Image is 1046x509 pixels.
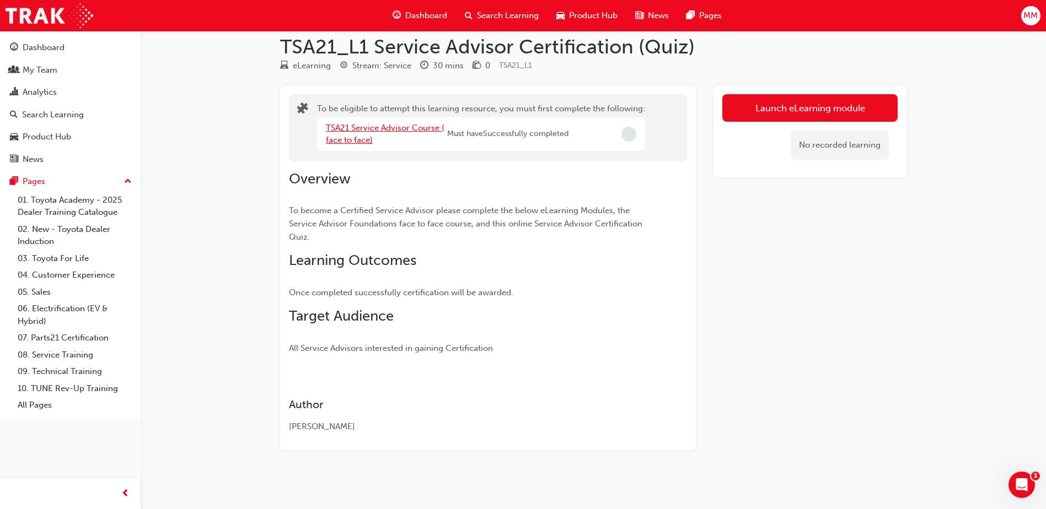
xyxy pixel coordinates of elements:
div: Stream [340,59,411,73]
span: All Service Advisors interested in gaining Certification [289,343,493,353]
span: clock-icon [420,61,428,71]
h3: Author [289,398,647,411]
span: guage-icon [10,43,18,53]
div: Price [473,59,490,73]
span: chart-icon [10,88,18,98]
span: Learning resource code [499,61,532,70]
span: Learning Outcomes [289,252,416,269]
a: guage-iconDashboard [384,4,456,27]
a: 04. Customer Experience [13,267,136,284]
span: people-icon [10,66,18,75]
div: Search Learning [22,109,84,121]
a: 02. New - Toyota Dealer Induction [13,221,136,250]
span: news-icon [635,9,643,23]
a: All Pages [13,397,136,414]
span: Pages [699,9,722,22]
div: [PERSON_NAME] [289,420,647,433]
span: puzzle-icon [297,104,308,116]
a: 05. Sales [13,284,136,301]
button: DashboardMy TeamAnalyticsSearch LearningProduct HubNews [4,35,136,171]
span: prev-icon [121,487,130,501]
a: Search Learning [4,105,136,125]
button: Launch eLearning module [722,94,898,122]
div: Dashboard [23,41,65,54]
div: My Team [23,64,57,77]
a: TSA21 Service Advisor Course ( face to face) [326,123,444,145]
button: MM [1021,6,1040,25]
span: Overview [289,170,351,187]
a: 09. Technical Training [13,363,136,380]
span: pages-icon [10,177,18,187]
a: 06. Electrification (EV & Hybrid) [13,300,136,329]
div: 30 mins [433,59,464,72]
span: search-icon [465,9,473,23]
img: Trak [6,3,93,28]
a: search-iconSearch Learning [456,4,548,27]
span: pages-icon [686,9,695,23]
span: money-icon [473,61,481,71]
span: target-icon [340,61,348,71]
div: 0 [485,59,490,72]
button: Pages [4,171,136,192]
span: up-icon [124,175,132,189]
a: car-iconProduct Hub [548,4,626,27]
a: news-iconNews [626,4,678,27]
span: 1 [1031,472,1040,480]
a: My Team [4,60,136,80]
h1: TSA21_L1 Service Advisor Certification (Quiz) [280,35,906,59]
div: News [23,153,44,166]
div: Analytics [23,86,57,99]
div: Type [280,59,331,73]
a: 03. Toyota For Life [13,250,136,267]
div: eLearning [293,59,331,72]
a: 01. Toyota Academy - 2025 Dealer Training Catalogue [13,192,136,221]
div: Product Hub [23,131,71,143]
span: Search Learning [477,9,539,22]
div: Pages [23,175,45,188]
span: Target Audience [289,307,394,324]
iframe: Intercom live chat [1009,472,1035,498]
div: Duration [420,59,464,73]
span: News [648,9,669,22]
span: Incomplete [621,127,636,142]
span: learningResourceType_ELEARNING-icon [280,61,288,71]
div: To be eligible to attempt this learning resource, you must first complete the following: [317,102,645,153]
span: news-icon [10,155,18,165]
span: MM [1023,9,1038,22]
a: 10. TUNE Rev-Up Training [13,380,136,397]
a: 08. Service Training [13,346,136,364]
a: 07. Parts21 Certification [13,329,136,346]
div: No recorded learning [791,131,889,160]
span: To become a Certified Service Advisor please complete the below eLearning Modules, the Service Ad... [289,205,645,242]
a: Dashboard [4,37,136,58]
a: News [4,149,136,170]
span: Once completed successfully certification will be awarded. [289,288,513,297]
span: car-icon [10,132,18,142]
span: guage-icon [393,9,401,23]
span: Dashboard [405,9,447,22]
a: pages-iconPages [678,4,731,27]
span: Product Hub [569,9,618,22]
a: Product Hub [4,127,136,147]
span: Must have Successfully completed [447,128,568,140]
span: car-icon [556,9,565,23]
span: search-icon [10,110,18,120]
a: Analytics [4,82,136,102]
div: Stream: Service [352,59,411,72]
